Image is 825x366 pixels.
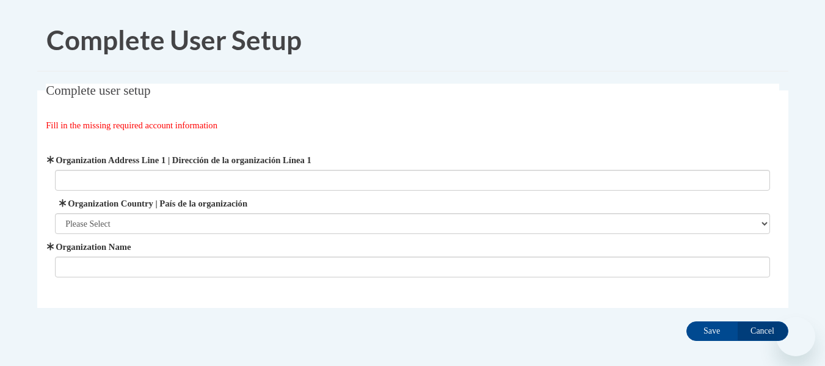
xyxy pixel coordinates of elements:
input: Metadata input [55,257,770,277]
label: Organization Name [55,240,770,254]
input: Metadata input [55,170,770,191]
input: Save [686,321,738,341]
input: Cancel [737,321,788,341]
span: Complete User Setup [46,24,302,56]
label: Organization Address Line 1 | Dirección de la organización Línea 1 [55,153,770,167]
iframe: Button to launch messaging window [776,317,815,356]
label: Organization Country | País de la organización [55,197,770,210]
span: Complete user setup [46,83,150,98]
span: Fill in the missing required account information [46,120,217,130]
